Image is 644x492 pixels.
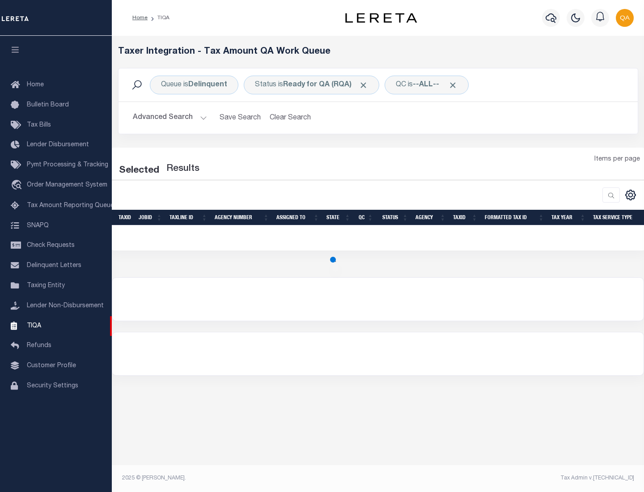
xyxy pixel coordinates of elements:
[211,210,273,225] th: Agency Number
[27,263,81,269] span: Delinquent Letters
[448,81,458,90] span: Click to Remove
[413,81,439,89] b: --ALL--
[27,242,75,249] span: Check Requests
[266,109,315,127] button: Clear Search
[119,164,159,178] div: Selected
[27,383,78,389] span: Security Settings
[135,210,166,225] th: JobID
[273,210,323,225] th: Assigned To
[27,182,107,188] span: Order Management System
[27,363,76,369] span: Customer Profile
[27,122,51,128] span: Tax Bills
[27,343,51,349] span: Refunds
[385,76,469,94] div: Click to Edit
[244,76,379,94] div: Click to Edit
[27,222,49,229] span: SNAPQ
[148,14,169,22] li: TIQA
[166,210,211,225] th: TaxLine ID
[359,81,368,90] span: Click to Remove
[150,76,238,94] div: Click to Edit
[132,15,148,21] a: Home
[115,210,135,225] th: TaxID
[323,210,354,225] th: State
[118,47,638,57] h5: Taxer Integration - Tax Amount QA Work Queue
[616,9,634,27] img: svg+xml;base64,PHN2ZyB4bWxucz0iaHR0cDovL3d3dy53My5vcmcvMjAwMC9zdmciIHBvaW50ZXItZXZlbnRzPSJub25lIi...
[449,210,481,225] th: TaxID
[345,13,417,23] img: logo-dark.svg
[377,210,412,225] th: Status
[412,210,449,225] th: Agency
[481,210,548,225] th: Formatted Tax ID
[27,322,41,329] span: TIQA
[27,303,104,309] span: Lender Non-Disbursement
[214,109,266,127] button: Save Search
[166,162,199,176] label: Results
[27,82,44,88] span: Home
[133,109,207,127] button: Advanced Search
[27,162,108,168] span: Pymt Processing & Tracking
[11,180,25,191] i: travel_explore
[27,102,69,108] span: Bulletin Board
[27,283,65,289] span: Taxing Entity
[594,155,640,165] span: Items per page
[385,474,634,482] div: Tax Admin v.[TECHNICAL_ID]
[27,142,89,148] span: Lender Disbursement
[283,81,368,89] b: Ready for QA (RQA)
[115,474,378,482] div: 2025 © [PERSON_NAME].
[188,81,227,89] b: Delinquent
[354,210,377,225] th: QC
[27,203,114,209] span: Tax Amount Reporting Queue
[548,210,589,225] th: Tax Year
